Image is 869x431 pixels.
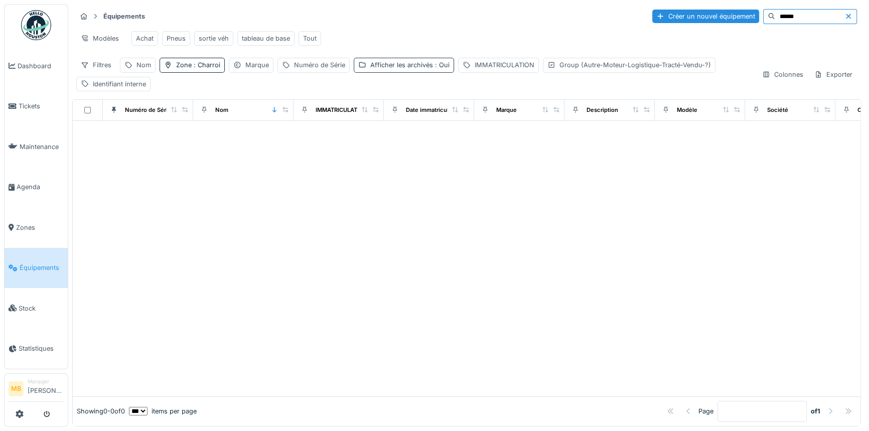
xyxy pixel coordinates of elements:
div: Group (Autre-Moteur-Logistique-Tracté-Vendu-?) [559,60,711,70]
strong: of 1 [811,406,820,416]
img: Badge_color-CXgf-gQk.svg [21,10,51,40]
span: Tickets [19,101,64,111]
div: Créer un nouvel équipement [652,10,759,23]
li: [PERSON_NAME] [28,378,64,399]
a: Équipements [5,248,68,289]
div: Exporter [810,67,857,82]
div: Colonnes [758,67,808,82]
li: MB [9,381,24,396]
a: Statistiques [5,329,68,369]
div: Page [698,406,713,416]
div: Manager [28,378,64,385]
span: Maintenance [20,142,64,152]
span: : Oui [433,61,450,69]
div: Achat [136,34,154,43]
span: : Charroi [192,61,220,69]
div: IMMATRICULATION [316,106,368,114]
div: Description [587,106,618,114]
div: Marque [245,60,269,70]
a: Stock [5,288,68,329]
span: Équipements [20,263,64,272]
div: Identifiant interne [93,79,146,89]
div: Marque [496,106,517,114]
div: Modèle [677,106,697,114]
div: items per page [129,406,197,416]
a: Zones [5,207,68,248]
div: sortie véh [199,34,229,43]
div: Nom [136,60,151,70]
strong: Équipements [99,12,149,21]
div: Numéro de Série [125,106,171,114]
a: Agenda [5,167,68,208]
div: IMMATRICULATION [475,60,534,70]
div: Filtres [76,58,116,72]
div: Showing 0 - 0 of 0 [77,406,125,416]
span: Statistiques [19,344,64,353]
div: Société [767,106,788,114]
span: Dashboard [18,61,64,71]
div: Tout [303,34,317,43]
a: Maintenance [5,126,68,167]
div: Date immatriculation (1ere) [406,106,479,114]
div: Numéro de Série [294,60,345,70]
div: Pneus [167,34,186,43]
a: Tickets [5,86,68,127]
div: Afficher les archivés [370,60,450,70]
a: Dashboard [5,46,68,86]
span: Zones [16,223,64,232]
a: MB Manager[PERSON_NAME] [9,378,64,402]
span: Agenda [17,182,64,192]
div: Zone [176,60,220,70]
div: Modèles [76,31,123,46]
span: Stock [19,304,64,313]
div: tableau de base [242,34,290,43]
div: Nom [215,106,228,114]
